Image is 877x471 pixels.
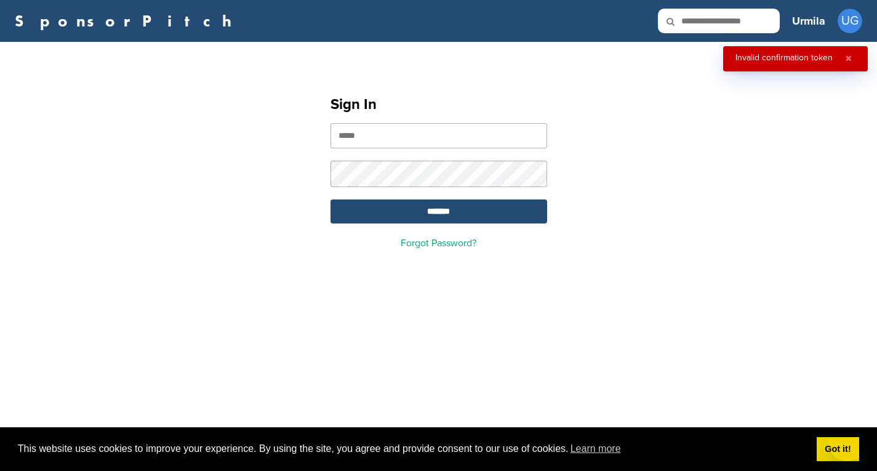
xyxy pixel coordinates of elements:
div: Invalid confirmation token [735,54,833,62]
button: Close [842,54,855,64]
span: UG [838,9,862,33]
a: dismiss cookie message [817,437,859,462]
a: Forgot Password? [401,237,476,249]
h3: Urmila [792,12,825,30]
a: SponsorPitch [15,13,239,29]
span: This website uses cookies to improve your experience. By using the site, you agree and provide co... [18,440,807,458]
iframe: Button to launch messaging window [828,422,867,461]
h1: Sign In [330,94,547,116]
a: learn more about cookies [569,440,623,458]
a: Urmila [792,7,825,34]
